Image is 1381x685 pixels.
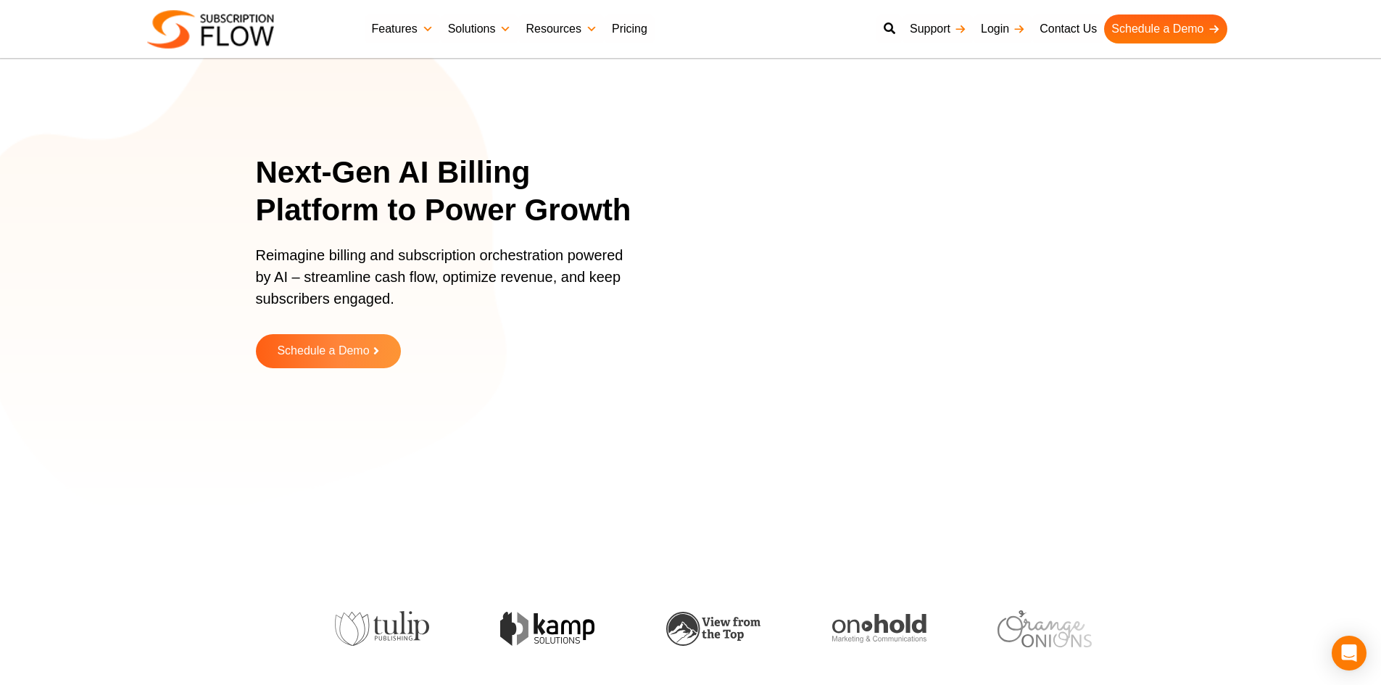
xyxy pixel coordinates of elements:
[256,244,633,324] p: Reimagine billing and subscription orchestration powered by AI – streamline cash flow, optimize r...
[500,612,594,646] img: kamp-solution
[518,14,604,43] a: Resources
[1104,14,1227,43] a: Schedule a Demo
[605,14,655,43] a: Pricing
[365,14,441,43] a: Features
[277,345,369,357] span: Schedule a Demo
[441,14,519,43] a: Solutions
[256,154,651,230] h1: Next-Gen AI Billing Platform to Power Growth
[832,614,926,643] img: onhold-marketing
[335,611,429,646] img: tulip-publishing
[974,14,1032,43] a: Login
[903,14,974,43] a: Support
[147,10,274,49] img: Subscriptionflow
[666,612,760,646] img: view-from-the-top
[256,334,401,368] a: Schedule a Demo
[1332,636,1367,671] div: Open Intercom Messenger
[1032,14,1104,43] a: Contact Us
[998,610,1092,647] img: orange-onions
